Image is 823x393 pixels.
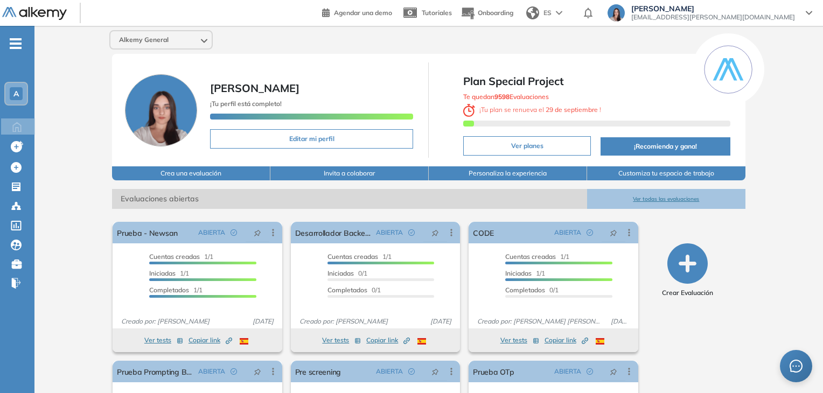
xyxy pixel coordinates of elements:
span: ABIERTA [198,228,225,237]
span: 1/1 [505,269,545,277]
span: Evaluaciones abiertas [112,189,587,209]
span: Tutoriales [422,9,452,17]
span: check-circle [587,368,593,375]
span: ES [543,8,552,18]
button: Onboarding [461,2,513,25]
button: Ver tests [500,334,539,347]
img: Foto de perfil [125,74,197,146]
img: clock-svg [463,104,475,117]
span: ABIERTA [554,367,581,376]
a: Desarrollador Backend [295,222,372,243]
span: A [13,89,19,98]
span: 0/1 [327,286,381,294]
span: pushpin [431,367,439,376]
a: Prueba OTp [473,361,514,382]
a: Pre screening [295,361,341,382]
span: check-circle [231,368,237,375]
b: 9598 [494,93,510,101]
span: ABIERTA [198,367,225,376]
span: check-circle [231,229,237,236]
span: Te quedan Evaluaciones [463,93,549,101]
button: Ver tests [144,334,183,347]
button: Crea una evaluación [112,166,270,180]
span: Iniciadas [327,269,354,277]
span: Cuentas creadas [505,252,556,261]
button: Crear Evaluación [662,243,713,298]
span: [DATE] [248,317,278,326]
span: 1/1 [327,252,392,261]
span: Completados [149,286,189,294]
span: pushpin [610,367,617,376]
span: pushpin [610,228,617,237]
span: Copiar link [545,335,588,345]
span: ABIERTA [376,367,403,376]
span: [EMAIL_ADDRESS][PERSON_NAME][DOMAIN_NAME] [631,13,795,22]
span: Plan Special Project [463,73,730,89]
a: Agendar una demo [322,5,392,18]
button: Editar mi perfil [210,129,413,149]
span: Cuentas creadas [327,252,378,261]
img: arrow [556,11,562,15]
span: Iniciadas [505,269,532,277]
span: Alkemy General [119,36,169,44]
span: Onboarding [478,9,513,17]
img: Logo [2,7,67,20]
button: Invita a colaborar [270,166,429,180]
button: Customiza tu espacio de trabajo [587,166,745,180]
span: pushpin [254,367,261,376]
button: pushpin [602,363,625,380]
span: 1/1 [149,252,213,261]
button: pushpin [423,224,447,241]
b: 29 de septiembre [544,106,599,114]
button: pushpin [246,224,269,241]
span: [PERSON_NAME] [631,4,795,13]
span: 1/1 [149,269,189,277]
span: Creado por: [PERSON_NAME] [117,317,214,326]
img: world [526,6,539,19]
button: pushpin [602,224,625,241]
span: message [790,360,803,373]
button: Copiar link [189,334,232,347]
span: Agendar una demo [334,9,392,17]
span: Creado por: [PERSON_NAME] [PERSON_NAME] [473,317,606,326]
span: check-circle [408,229,415,236]
button: Ver planes [463,136,591,156]
a: Prueba - Newsan [117,222,178,243]
span: [PERSON_NAME] [210,81,299,95]
i: - [10,43,22,45]
span: pushpin [431,228,439,237]
img: ESP [596,338,604,345]
a: Prueba Prompting Básico [117,361,193,382]
span: Copiar link [189,335,232,345]
a: CODE [473,222,494,243]
span: Copiar link [366,335,410,345]
button: Copiar link [366,334,410,347]
img: ESP [240,338,248,345]
img: ESP [417,338,426,345]
span: check-circle [408,368,415,375]
span: ABIERTA [376,228,403,237]
span: Completados [505,286,545,294]
button: ¡Recomienda y gana! [601,137,730,156]
span: ABIERTA [554,228,581,237]
span: Creado por: [PERSON_NAME] [295,317,392,326]
span: 0/1 [327,269,367,277]
span: [DATE] [606,317,633,326]
button: Copiar link [545,334,588,347]
button: Ver tests [322,334,361,347]
span: 1/1 [505,252,569,261]
span: 0/1 [505,286,559,294]
span: Completados [327,286,367,294]
span: Crear Evaluación [662,288,713,298]
span: 1/1 [149,286,203,294]
button: pushpin [423,363,447,380]
span: pushpin [254,228,261,237]
button: Ver todas las evaluaciones [587,189,745,209]
span: check-circle [587,229,593,236]
span: ¡ Tu plan se renueva el ! [463,106,601,114]
span: Cuentas creadas [149,252,200,261]
button: Personaliza la experiencia [429,166,587,180]
span: ¡Tu perfil está completo! [210,100,282,108]
span: Iniciadas [149,269,176,277]
span: [DATE] [426,317,456,326]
